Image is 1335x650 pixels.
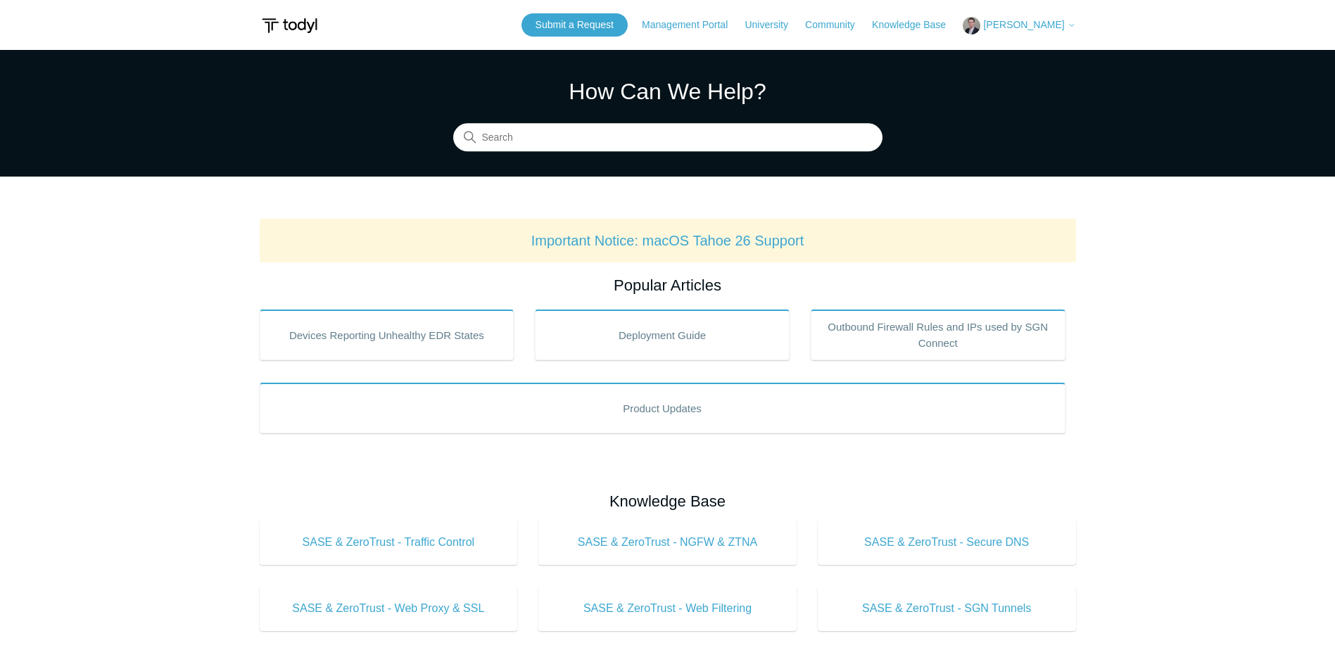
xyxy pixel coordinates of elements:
a: Knowledge Base [872,18,960,32]
a: SASE & ZeroTrust - NGFW & ZTNA [538,520,797,565]
a: SASE & ZeroTrust - Secure DNS [818,520,1076,565]
a: Community [805,18,869,32]
a: Management Portal [642,18,742,32]
a: SASE & ZeroTrust - SGN Tunnels [818,586,1076,631]
a: Important Notice: macOS Tahoe 26 Support [531,233,804,248]
a: SASE & ZeroTrust - Web Proxy & SSL [260,586,518,631]
a: Product Updates [260,383,1065,433]
a: University [745,18,802,32]
a: Devices Reporting Unhealthy EDR States [260,310,514,360]
input: Search [453,124,882,152]
a: Outbound Firewall Rules and IPs used by SGN Connect [811,310,1065,360]
a: SASE & ZeroTrust - Traffic Control [260,520,518,565]
img: Todyl Support Center Help Center home page [260,13,319,39]
span: [PERSON_NAME] [983,19,1064,30]
span: SASE & ZeroTrust - Web Proxy & SSL [281,600,497,617]
span: SASE & ZeroTrust - SGN Tunnels [839,600,1055,617]
span: SASE & ZeroTrust - Secure DNS [839,534,1055,551]
button: [PERSON_NAME] [963,17,1075,34]
a: Submit a Request [521,13,628,37]
span: SASE & ZeroTrust - Traffic Control [281,534,497,551]
h1: How Can We Help? [453,75,882,108]
span: SASE & ZeroTrust - Web Filtering [559,600,776,617]
h2: Knowledge Base [260,490,1076,513]
h2: Popular Articles [260,274,1076,297]
span: SASE & ZeroTrust - NGFW & ZTNA [559,534,776,551]
a: SASE & ZeroTrust - Web Filtering [538,586,797,631]
a: Deployment Guide [535,310,790,360]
